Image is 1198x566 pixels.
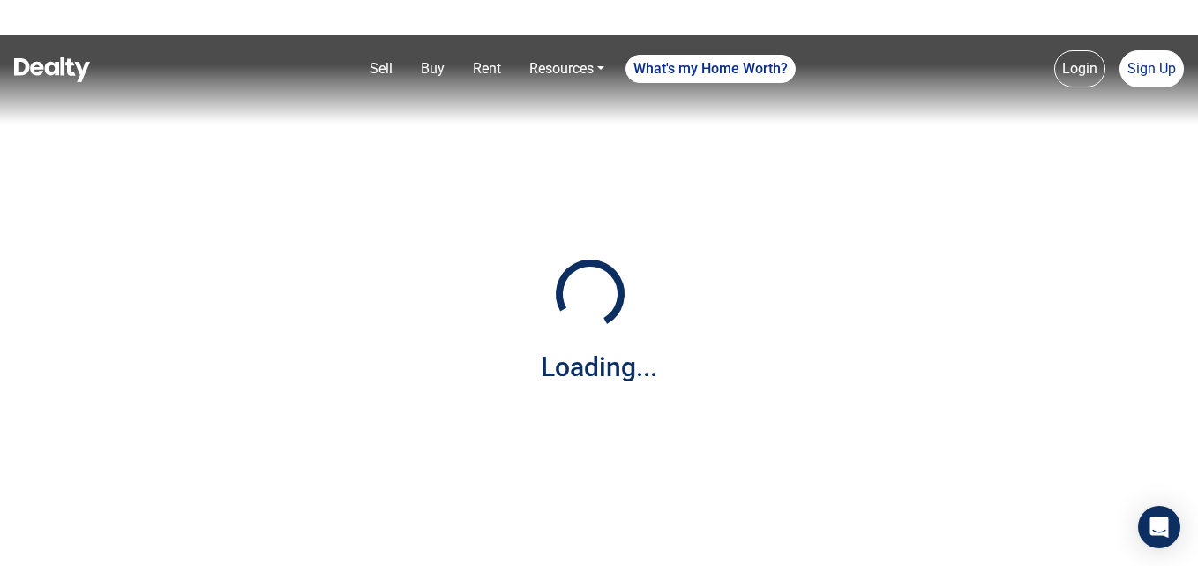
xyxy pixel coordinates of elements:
a: Sign Up [1119,50,1184,87]
img: Loading [546,250,634,338]
a: Rent [466,51,508,87]
a: Resources [522,51,611,87]
a: Sell [363,51,400,87]
a: Login [1054,50,1105,87]
a: What's my Home Worth? [625,55,796,83]
img: Dealty - Buy, Sell & Rent Homes [14,57,90,82]
div: Open Intercom Messenger [1138,506,1180,548]
a: Buy [414,51,452,87]
div: Loading... [541,347,657,387]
